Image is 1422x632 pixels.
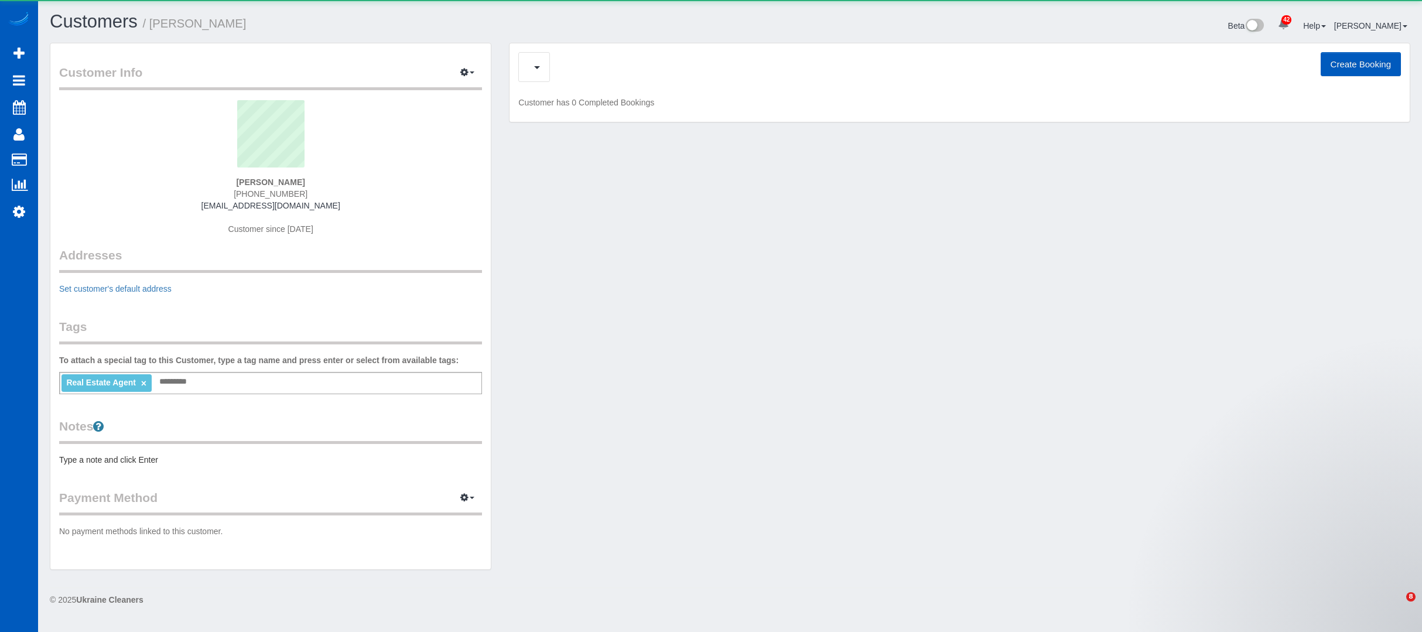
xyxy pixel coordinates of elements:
[1245,19,1264,34] img: New interface
[201,201,340,210] a: [EMAIL_ADDRESS][DOMAIN_NAME]
[234,189,307,199] span: [PHONE_NUMBER]
[228,224,313,234] span: Customer since [DATE]
[1281,15,1291,25] span: 42
[1334,21,1407,30] a: [PERSON_NAME]
[76,595,143,604] strong: Ukraine Cleaners
[7,12,30,28] img: Automaid Logo
[518,97,1401,108] p: Customer has 0 Completed Bookings
[66,378,136,387] span: Real Estate Agent
[236,177,305,187] strong: [PERSON_NAME]
[1382,592,1410,620] iframe: Intercom live chat
[59,354,459,366] label: To attach a special tag to this Customer, type a tag name and press enter or select from availabl...
[1228,21,1264,30] a: Beta
[143,17,247,30] small: / [PERSON_NAME]
[1406,592,1416,602] span: 8
[141,378,146,388] a: ×
[59,64,482,90] legend: Customer Info
[1321,52,1401,77] button: Create Booking
[59,318,482,344] legend: Tags
[59,418,482,444] legend: Notes
[1303,21,1326,30] a: Help
[59,454,482,466] pre: Type a note and click Enter
[59,525,482,537] p: No payment methods linked to this customer.
[50,594,1410,606] div: © 2025
[1272,12,1295,37] a: 42
[59,489,482,515] legend: Payment Method
[59,284,172,293] a: Set customer's default address
[50,11,138,32] a: Customers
